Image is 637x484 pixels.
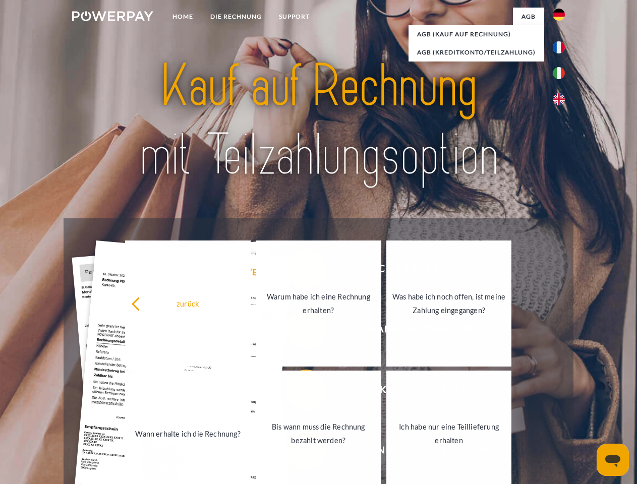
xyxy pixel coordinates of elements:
div: Bis wann muss die Rechnung bezahlt werden? [262,420,375,447]
a: AGB (Kauf auf Rechnung) [409,25,544,43]
img: it [553,67,565,79]
div: Ich habe nur eine Teillieferung erhalten [392,420,506,447]
img: logo-powerpay-white.svg [72,11,153,21]
a: Was habe ich noch offen, ist meine Zahlung eingegangen? [386,240,512,367]
iframe: Schaltfläche zum Öffnen des Messaging-Fensters [597,444,629,476]
div: Warum habe ich eine Rechnung erhalten? [262,290,375,317]
img: title-powerpay_de.svg [96,48,541,193]
a: AGB (Kreditkonto/Teilzahlung) [409,43,544,62]
a: SUPPORT [270,8,318,26]
a: Home [164,8,202,26]
a: DIE RECHNUNG [202,8,270,26]
img: de [553,9,565,21]
img: fr [553,41,565,53]
div: zurück [131,296,245,310]
a: agb [513,8,544,26]
img: en [553,93,565,105]
div: Was habe ich noch offen, ist meine Zahlung eingegangen? [392,290,506,317]
div: Wann erhalte ich die Rechnung? [131,427,245,440]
